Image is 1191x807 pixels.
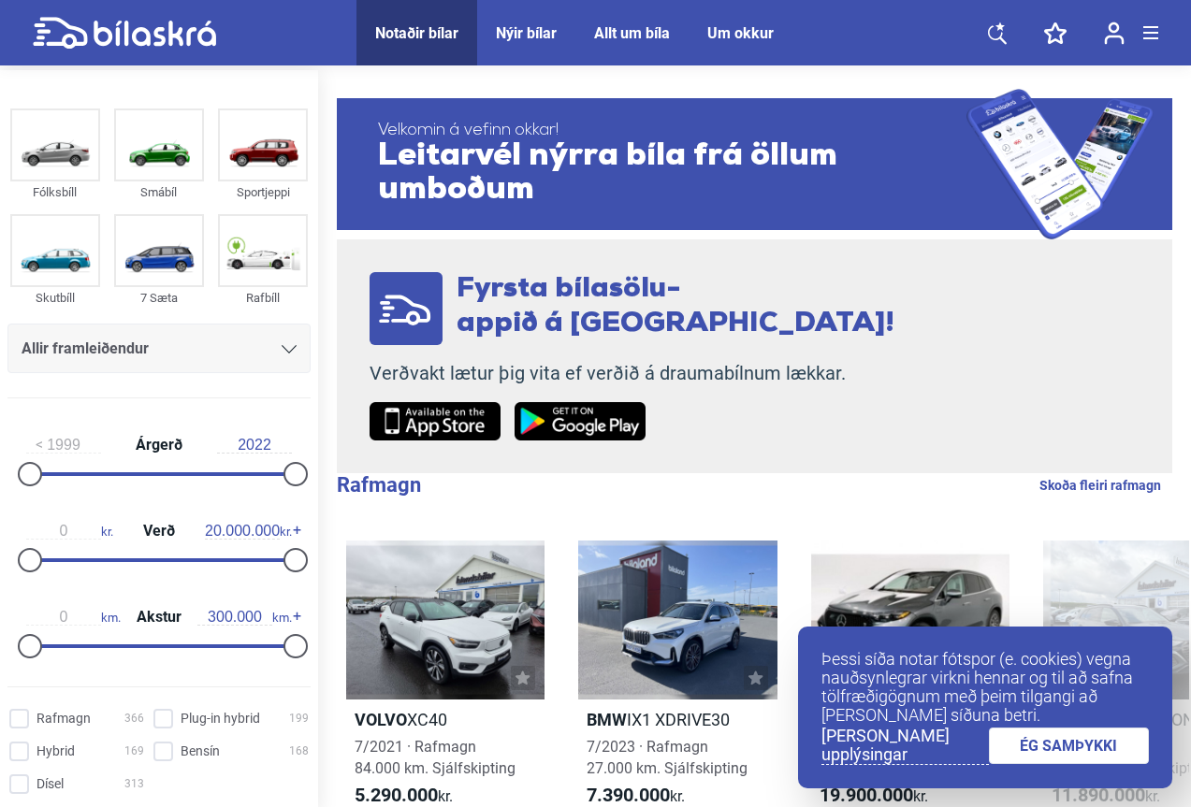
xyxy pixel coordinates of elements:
[1052,785,1160,807] span: kr.
[114,287,204,309] div: 7 Sæta
[989,728,1150,764] a: ÉG SAMÞYKKI
[1039,473,1161,497] a: Skoða fleiri rafmagn
[289,742,309,761] span: 168
[457,275,894,339] span: Fyrsta bílasölu- appið á [GEOGRAPHIC_DATA]!
[820,785,928,807] span: kr.
[587,785,685,807] span: kr.
[36,709,91,728] span: Rafmagn
[594,24,670,42] a: Allt um bíla
[26,523,113,540] span: kr.
[124,709,144,728] span: 366
[587,738,748,777] span: 7/2023 · Rafmagn 27.000 km. Sjálfskipting
[337,473,421,497] b: Rafmagn
[1052,784,1145,806] b: 11.890.000
[181,709,260,728] span: Plug-in hybrid
[114,181,204,203] div: Smábíl
[337,89,1172,239] a: Velkomin á vefinn okkar!Leitarvél nýrra bíla frá öllum umboðum
[197,609,292,626] span: km.
[578,709,777,730] h2: IX1 XDRIVE30
[205,523,292,540] span: kr.
[346,709,545,730] h2: XC40
[124,774,144,794] span: 313
[218,287,308,309] div: Rafbíll
[36,742,75,761] span: Hybrid
[378,140,966,208] span: Leitarvél nýrra bíla frá öllum umboðum
[378,122,966,140] span: Velkomin á vefinn okkar!
[587,710,627,729] b: BMW
[355,784,438,806] b: 5.290.000
[820,784,913,806] b: 19.900.000
[289,709,309,728] span: 199
[10,287,100,309] div: Skutbíll
[355,785,453,807] span: kr.
[587,784,670,806] b: 7.390.000
[26,609,121,626] span: km.
[218,181,308,203] div: Sportjeppi
[821,650,1149,725] p: Þessi síða notar fótspor (e. cookies) vegna nauðsynlegrar virkni hennar og til að safna tölfræðig...
[370,362,894,385] p: Verðvakt lætur þig vita ef verðið á draumabílnum lækkar.
[707,24,774,42] a: Um okkur
[1104,22,1125,45] img: user-login.svg
[821,727,989,765] a: [PERSON_NAME] upplýsingar
[181,742,220,761] span: Bensín
[124,742,144,761] span: 169
[496,24,557,42] a: Nýir bílar
[131,438,187,453] span: Árgerð
[10,181,100,203] div: Fólksbíll
[36,774,64,794] span: Dísel
[138,524,180,539] span: Verð
[375,24,458,42] a: Notaðir bílar
[355,710,407,729] b: Volvo
[22,336,149,362] span: Allir framleiðendur
[355,738,516,777] span: 7/2021 · Rafmagn 84.000 km. Sjálfskipting
[132,610,186,625] span: Akstur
